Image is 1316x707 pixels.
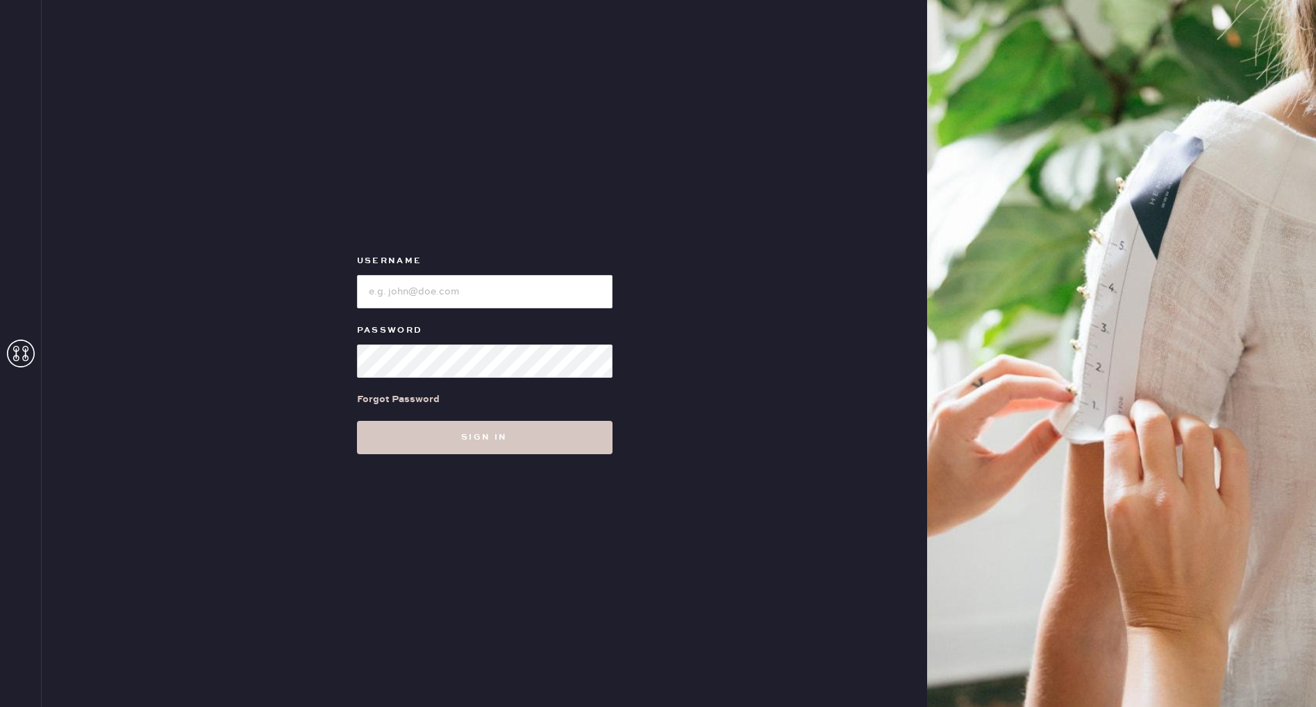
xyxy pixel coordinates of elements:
div: Forgot Password [357,392,440,407]
button: Sign in [357,421,613,454]
label: Username [357,253,613,269]
input: e.g. john@doe.com [357,275,613,308]
label: Password [357,322,613,339]
a: Forgot Password [357,378,440,421]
